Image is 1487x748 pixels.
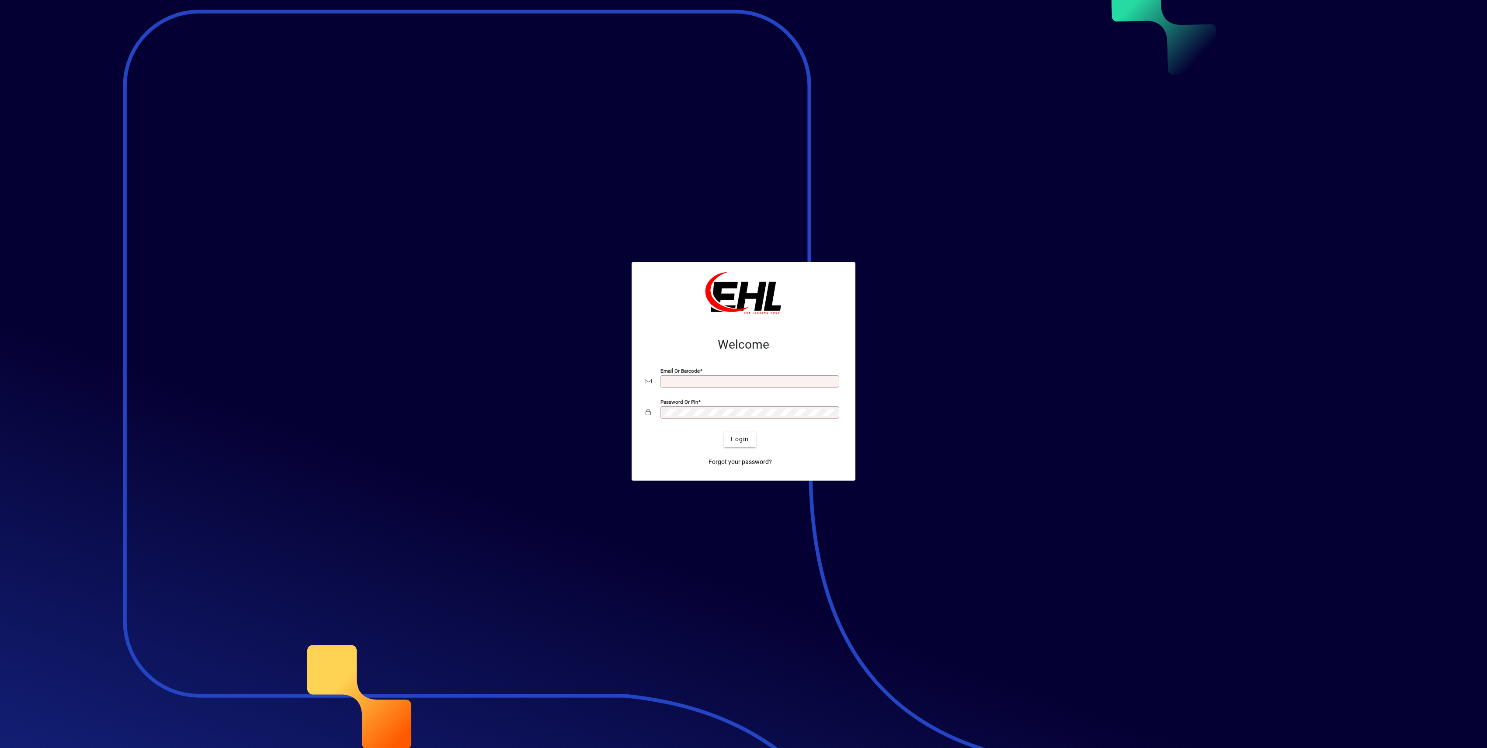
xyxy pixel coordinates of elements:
span: Login [731,435,749,444]
mat-label: Password or Pin [660,398,698,405]
a: Forgot your password? [705,454,775,470]
mat-label: Email or Barcode [660,367,700,374]
h2: Welcome [646,337,841,352]
span: Forgot your password? [709,457,772,467]
button: Login [724,432,756,447]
